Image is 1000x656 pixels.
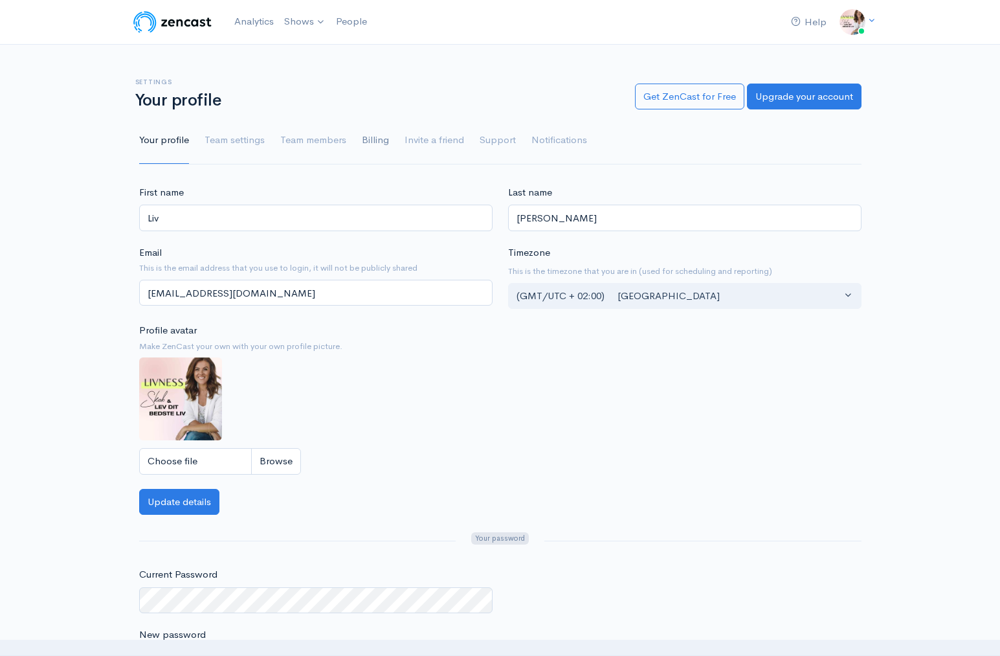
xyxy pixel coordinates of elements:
label: Current Password [139,567,217,582]
input: First name [139,205,493,231]
a: Team members [280,117,346,164]
img: ... [839,9,865,35]
a: Notifications [531,117,587,164]
span: Your password [471,532,528,545]
small: Make ZenCast your own with your own profile picture. [139,340,493,353]
a: Your profile [139,117,189,164]
a: Invite a friend [405,117,464,164]
h1: Your profile [135,91,619,110]
label: First name [139,185,184,200]
small: This is the email address that you use to login, it will not be publicly shared [139,262,493,275]
label: Last name [508,185,552,200]
a: People [331,8,372,36]
img: ... [139,357,222,440]
a: Analytics [229,8,279,36]
div: (GMT/UTC + 02:00) [GEOGRAPHIC_DATA] [517,289,841,304]
a: Team settings [205,117,265,164]
label: Email [139,245,162,260]
button: (GMT/UTC + 02:00) Copenhagen [508,283,861,310]
a: Billing [362,117,389,164]
small: This is the timezone that you are in (used for scheduling and reporting) [508,265,861,278]
img: ZenCast Logo [131,9,214,35]
a: Shows [279,8,331,36]
a: Support [480,117,516,164]
label: Timezone [508,245,550,260]
button: Update details [139,489,219,515]
a: Upgrade your account [747,84,861,110]
a: Help [786,8,832,36]
input: Last name [508,205,861,231]
a: Get ZenCast for Free [635,84,744,110]
label: New password [139,628,206,642]
h6: Settings [135,78,619,85]
label: Profile avatar [139,323,197,338]
input: name@example.com [139,280,493,306]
